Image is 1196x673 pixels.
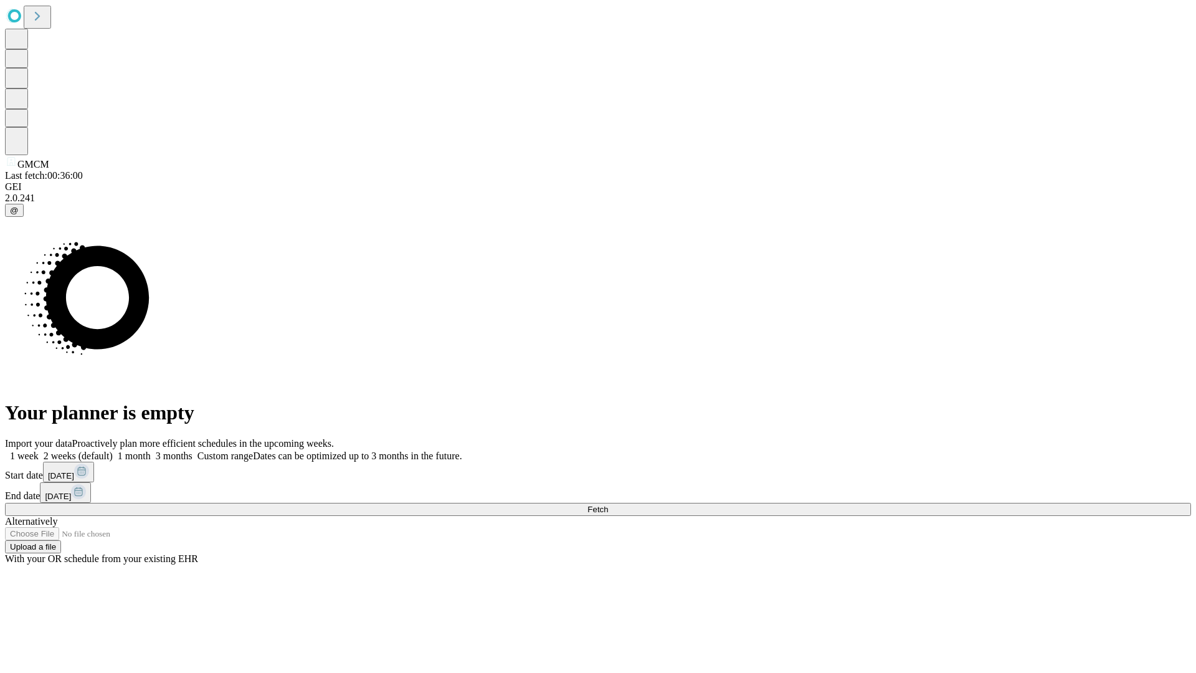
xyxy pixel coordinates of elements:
[5,553,198,564] span: With your OR schedule from your existing EHR
[5,516,57,527] span: Alternatively
[10,206,19,215] span: @
[253,451,462,461] span: Dates can be optimized up to 3 months in the future.
[5,438,72,449] span: Import your data
[44,451,113,461] span: 2 weeks (default)
[5,503,1191,516] button: Fetch
[5,401,1191,424] h1: Your planner is empty
[5,482,1191,503] div: End date
[5,170,83,181] span: Last fetch: 00:36:00
[197,451,253,461] span: Custom range
[156,451,192,461] span: 3 months
[5,204,24,217] button: @
[17,159,49,169] span: GMCM
[45,492,71,501] span: [DATE]
[72,438,334,449] span: Proactively plan more efficient schedules in the upcoming weeks.
[587,505,608,514] span: Fetch
[118,451,151,461] span: 1 month
[5,193,1191,204] div: 2.0.241
[5,181,1191,193] div: GEI
[40,482,91,503] button: [DATE]
[10,451,39,461] span: 1 week
[48,471,74,480] span: [DATE]
[43,462,94,482] button: [DATE]
[5,540,61,553] button: Upload a file
[5,462,1191,482] div: Start date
